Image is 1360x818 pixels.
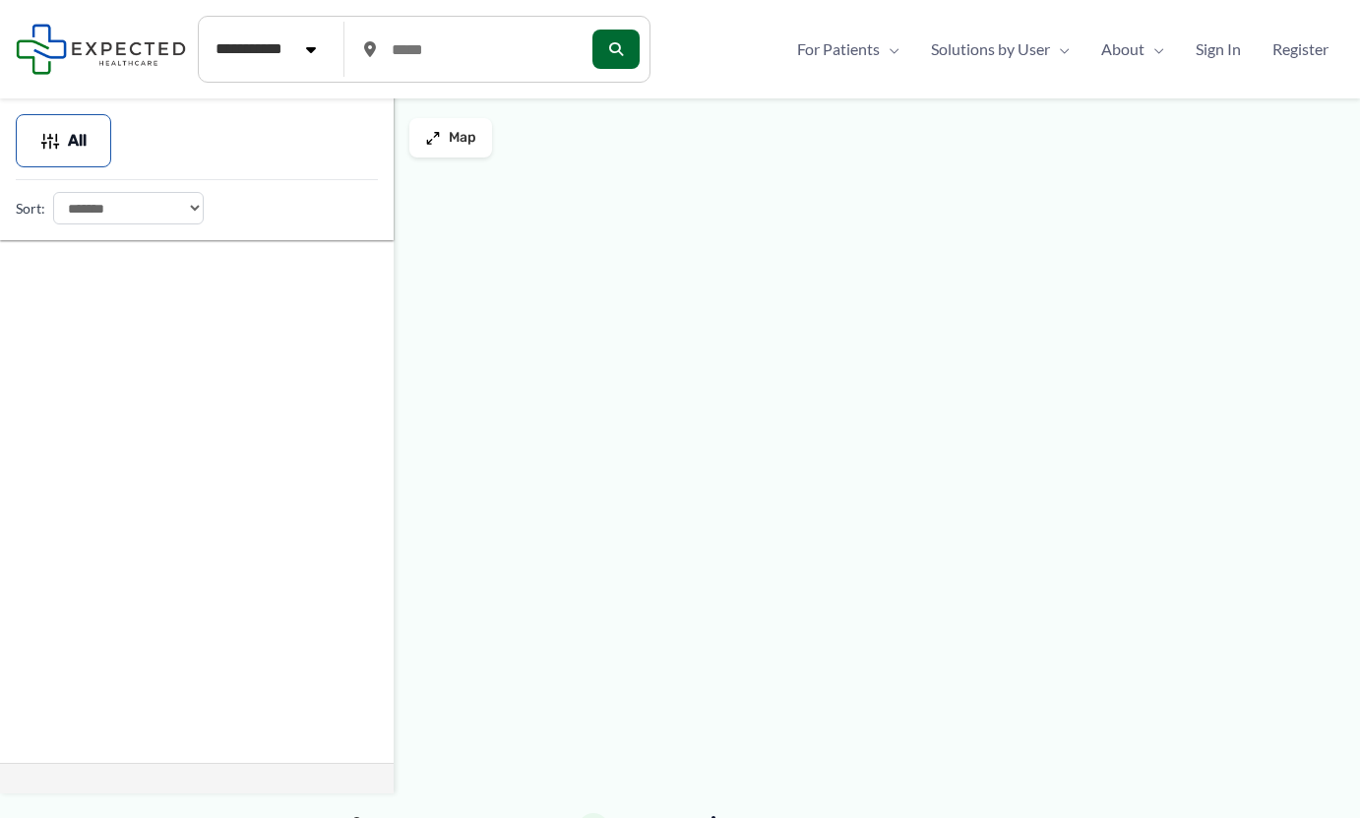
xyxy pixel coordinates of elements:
[880,34,899,64] span: Menu Toggle
[1257,34,1344,64] a: Register
[16,196,45,221] label: Sort:
[915,34,1085,64] a: Solutions by UserMenu Toggle
[797,34,880,64] span: For Patients
[1272,34,1329,64] span: Register
[1085,34,1180,64] a: AboutMenu Toggle
[16,114,111,167] button: All
[931,34,1050,64] span: Solutions by User
[1196,34,1241,64] span: Sign In
[425,130,441,146] img: Maximize
[409,118,492,157] button: Map
[1101,34,1144,64] span: About
[68,134,87,148] span: All
[1050,34,1070,64] span: Menu Toggle
[449,130,476,147] span: Map
[40,131,60,151] img: Filter
[16,24,186,74] img: Expected Healthcare Logo - side, dark font, small
[781,34,915,64] a: For PatientsMenu Toggle
[1180,34,1257,64] a: Sign In
[1144,34,1164,64] span: Menu Toggle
